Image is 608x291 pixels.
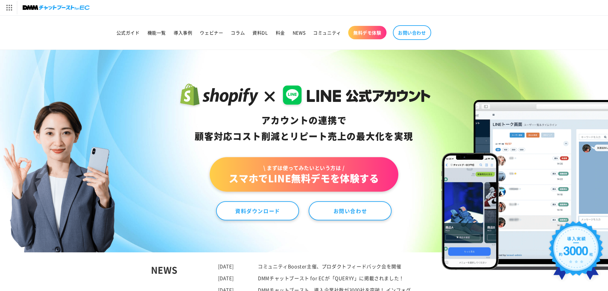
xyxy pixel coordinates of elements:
[229,164,379,171] span: \ まずは使ってみたいという方は /
[252,30,268,35] span: 資料DL
[174,30,192,35] span: 導入事例
[196,26,227,39] a: ウェビナー
[309,201,392,220] a: お問い合わせ
[210,157,398,192] a: \ まずは使ってみたいという方は /スマホでLINE無料デモを体験する
[177,112,431,144] div: アカウントの連携で 顧客対応コスト削減と リピート売上の 最大化を実現
[398,30,426,35] span: お問い合わせ
[231,30,245,35] span: コラム
[353,30,381,35] span: 無料デモ体験
[313,30,341,35] span: コミュニティ
[289,26,309,39] a: NEWS
[113,26,144,39] a: 公式ガイド
[276,30,285,35] span: 料金
[116,30,140,35] span: 公式ガイド
[258,275,404,281] a: DMMチャットブースト for ECが「QUERYY」に掲載されました！
[249,26,272,39] a: 資料DL
[1,1,17,14] img: サービス
[144,26,170,39] a: 機能一覧
[218,263,234,270] time: [DATE]
[272,26,289,39] a: 料金
[200,30,223,35] span: ウェビナー
[546,218,607,287] img: 導入実績約3000社
[218,275,234,281] time: [DATE]
[393,25,431,40] a: お問い合わせ
[216,201,299,220] a: 資料ダウンロード
[309,26,345,39] a: コミュニティ
[170,26,196,39] a: 導入事例
[147,30,166,35] span: 機能一覧
[348,26,387,39] a: 無料デモ体験
[258,263,401,270] a: コミュニティBooster主催、プロダクトフィードバック会を開催
[23,3,90,12] img: チャットブーストforEC
[293,30,305,35] span: NEWS
[227,26,249,39] a: コラム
